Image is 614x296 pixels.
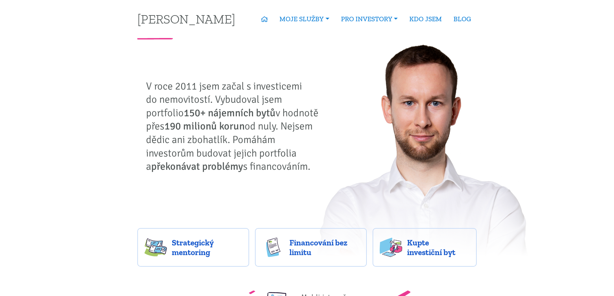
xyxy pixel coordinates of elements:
span: Kupte investiční byt [407,238,470,257]
strong: překonávat problémy [151,160,243,173]
a: Kupte investiční byt [373,228,477,267]
strong: 150+ nájemních bytů [184,107,276,119]
a: [PERSON_NAME] [137,13,235,25]
span: Financování bez limitu [289,238,360,257]
strong: 190 milionů korun [164,120,245,132]
a: BLOG [448,12,477,26]
img: finance [262,238,285,257]
img: strategy [144,238,167,257]
a: PRO INVESTORY [335,12,404,26]
img: flats [380,238,402,257]
a: KDO JSEM [404,12,448,26]
span: Strategický mentoring [172,238,242,257]
a: Financování bez limitu [255,228,367,267]
a: MOJE SLUŽBY [274,12,335,26]
a: Strategický mentoring [137,228,249,267]
p: V roce 2011 jsem začal s investicemi do nemovitostí. Vybudoval jsem portfolio v hodnotě přes od n... [146,80,323,173]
